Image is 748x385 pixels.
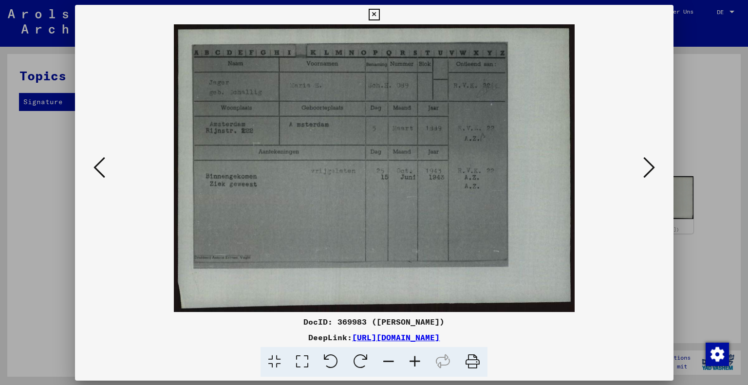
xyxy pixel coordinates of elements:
div: DocID: 369983 ([PERSON_NAME]) [75,316,673,328]
div: DeepLink: [75,331,673,343]
a: [URL][DOMAIN_NAME] [352,332,440,342]
img: 001.jpg [108,24,640,312]
div: Zustimmung ändern [705,342,729,366]
img: Zustimmung ändern [706,343,729,366]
